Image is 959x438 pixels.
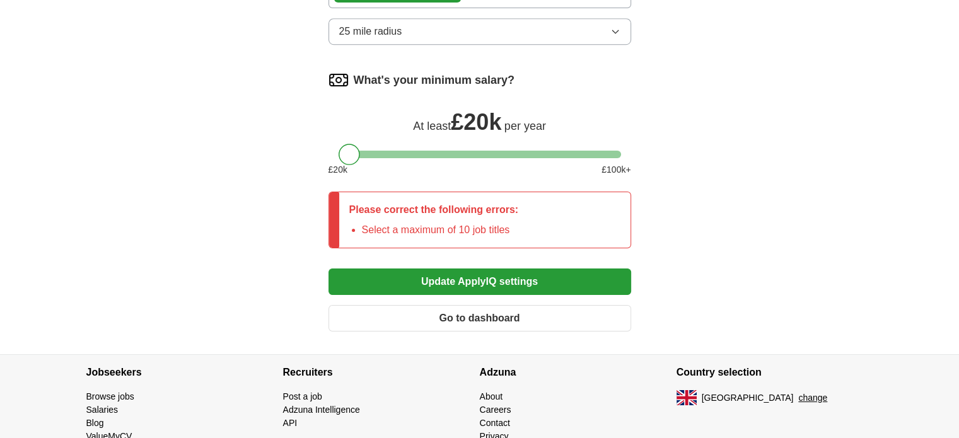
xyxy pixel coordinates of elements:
a: About [480,391,503,401]
span: [GEOGRAPHIC_DATA] [702,391,794,405]
a: Careers [480,405,511,415]
span: £ 20k [451,109,501,135]
a: Post a job [283,391,322,401]
a: Browse jobs [86,391,134,401]
a: API [283,418,298,428]
button: 25 mile radius [328,18,631,45]
span: £ 20 k [328,163,347,176]
a: Salaries [86,405,119,415]
a: Contact [480,418,510,428]
a: Blog [86,418,104,428]
span: 25 mile radius [339,24,402,39]
img: UK flag [677,390,697,405]
label: What's your minimum salary? [354,72,514,89]
button: Go to dashboard [328,305,631,331]
li: Select a maximum of 10 job titles [362,222,519,238]
p: Please correct the following errors: [349,202,519,217]
button: Update ApplyIQ settings [328,268,631,295]
img: salary.png [328,70,349,90]
span: £ 100 k+ [602,163,631,176]
span: At least [413,120,451,132]
span: per year [504,120,546,132]
a: Adzuna Intelligence [283,405,360,415]
h4: Country selection [677,355,873,390]
button: change [798,391,827,405]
